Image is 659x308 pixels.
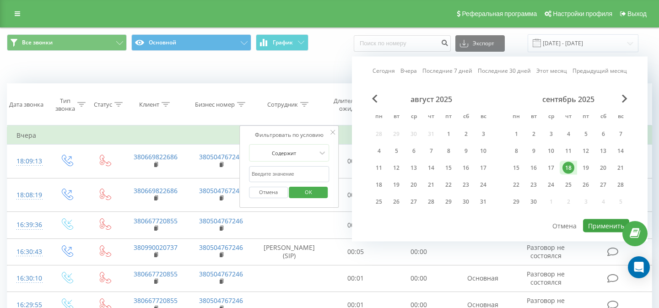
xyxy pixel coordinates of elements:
[389,110,403,124] abbr: вторник
[440,127,457,141] div: пт 1 авг. 2025 г.
[373,145,385,157] div: 4
[594,161,612,175] div: сб 20 сент. 2025 г.
[542,144,560,158] div: ср 10 сент. 2025 г.
[508,144,525,158] div: пн 8 сент. 2025 г.
[545,128,557,140] div: 3
[199,216,243,225] a: 380504767246
[256,34,308,51] button: График
[390,145,402,157] div: 5
[425,162,437,174] div: 14
[249,130,329,140] div: Фильтровать по условию
[612,127,629,141] div: вс 7 сент. 2025 г.
[390,179,402,191] div: 19
[134,216,178,225] a: 380667720855
[440,178,457,192] div: пт 22 авг. 2025 г.
[615,128,627,140] div: 7
[131,34,251,51] button: Основной
[477,196,489,208] div: 31
[560,161,577,175] div: чт 18 сент. 2025 г.
[455,35,505,52] button: Экспорт
[628,256,650,278] div: Open Intercom Messenger
[254,238,324,265] td: [PERSON_NAME] (SIP)
[542,178,560,192] div: ср 24 сент. 2025 г.
[388,161,405,175] div: вт 12 авг. 2025 г.
[388,195,405,209] div: вт 26 авг. 2025 г.
[443,196,454,208] div: 29
[372,95,378,103] span: Previous Month
[267,101,298,108] div: Сотрудник
[324,238,388,265] td: 00:05
[440,161,457,175] div: пт 15 авг. 2025 г.
[615,162,627,174] div: 21
[560,178,577,192] div: чт 25 сент. 2025 г.
[508,161,525,175] div: пн 15 сент. 2025 г.
[387,238,450,265] td: 00:00
[597,128,609,140] div: 6
[476,110,490,124] abbr: воскресенье
[16,216,38,234] div: 16:39:36
[296,185,321,199] span: OK
[562,145,574,157] div: 11
[460,128,472,140] div: 2
[577,127,594,141] div: пт 5 сент. 2025 г.
[9,101,43,108] div: Дата звонка
[390,162,402,174] div: 12
[249,187,288,198] button: Отмена
[562,162,574,174] div: 18
[388,178,405,192] div: вт 19 авг. 2025 г.
[440,144,457,158] div: пт 8 авг. 2025 г.
[249,166,329,182] input: Введите значение
[199,243,243,252] a: 380504767246
[199,152,243,161] a: 380504767246
[55,97,75,113] div: Тип звонка
[525,144,542,158] div: вт 9 сент. 2025 г.
[405,161,422,175] div: ср 13 авг. 2025 г.
[443,145,454,157] div: 8
[597,179,609,191] div: 27
[372,110,386,124] abbr: понедельник
[370,144,388,158] div: пн 4 авг. 2025 г.
[460,145,472,157] div: 9
[457,144,475,158] div: сб 9 авг. 2025 г.
[527,270,565,286] span: Разговор не состоялся
[405,144,422,158] div: ср 6 авг. 2025 г.
[627,10,647,17] span: Выход
[408,196,420,208] div: 27
[528,196,540,208] div: 30
[139,101,159,108] div: Клиент
[373,179,385,191] div: 18
[324,265,388,292] td: 00:01
[510,128,522,140] div: 1
[408,179,420,191] div: 20
[387,265,450,292] td: 00:00
[422,195,440,209] div: чт 28 авг. 2025 г.
[553,10,612,17] span: Настройки профиля
[134,186,178,195] a: 380669822686
[525,161,542,175] div: вт 16 сент. 2025 г.
[580,179,592,191] div: 26
[16,152,38,170] div: 18:09:13
[373,66,395,75] a: Сегодня
[612,144,629,158] div: вс 14 сент. 2025 г.
[7,126,652,145] td: Вчера
[457,195,475,209] div: сб 30 авг. 2025 г.
[324,212,388,238] td: 00:01
[508,178,525,192] div: пн 22 сент. 2025 г.
[562,110,575,124] abbr: четверг
[134,296,178,305] a: 380667720855
[478,66,531,75] a: Последние 30 дней
[508,95,629,104] div: сентябрь 2025
[475,161,492,175] div: вс 17 авг. 2025 г.
[440,195,457,209] div: пт 29 авг. 2025 г.
[612,161,629,175] div: вс 21 сент. 2025 г.
[460,196,472,208] div: 30
[596,110,610,124] abbr: суббота
[477,128,489,140] div: 3
[195,101,235,108] div: Бизнес номер
[594,144,612,158] div: сб 13 сент. 2025 г.
[373,162,385,174] div: 11
[577,178,594,192] div: пт 26 сент. 2025 г.
[425,145,437,157] div: 7
[560,144,577,158] div: чт 11 сент. 2025 г.
[577,161,594,175] div: пт 19 сент. 2025 г.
